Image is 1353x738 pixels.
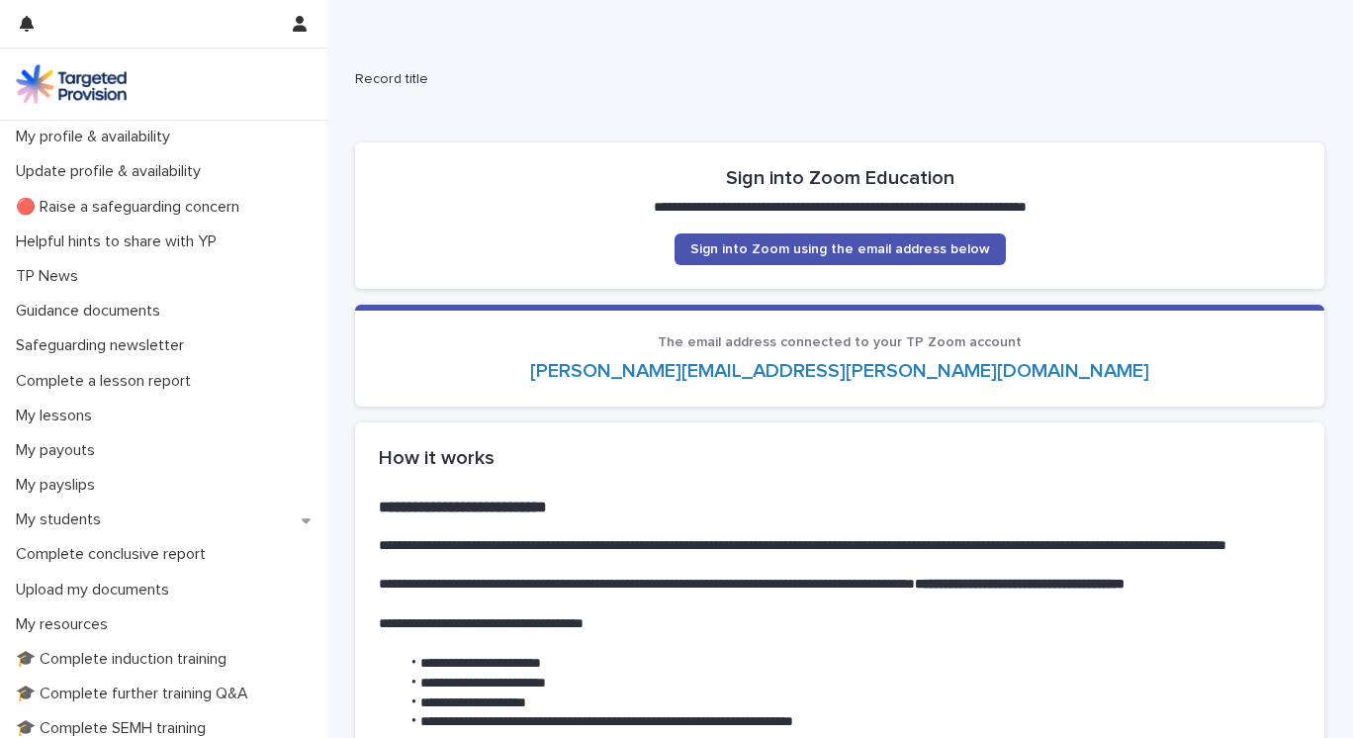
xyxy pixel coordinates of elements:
p: Complete conclusive report [8,545,222,564]
span: Sign into Zoom using the email address below [690,242,990,256]
p: My profile & availability [8,128,186,146]
a: [PERSON_NAME][EMAIL_ADDRESS][PERSON_NAME][DOMAIN_NAME] [530,361,1149,381]
p: My lessons [8,407,108,425]
p: Complete a lesson report [8,372,207,391]
p: Guidance documents [8,302,176,321]
p: Helpful hints to share with YP [8,232,232,251]
p: 🎓 Complete induction training [8,650,242,669]
p: My payslips [8,476,111,495]
span: The email address connected to your TP Zoom account [658,335,1022,349]
img: M5nRWzHhSzIhMunXDL62 [16,64,127,104]
h2: Record title [355,71,1316,88]
p: TP News [8,267,94,286]
a: Sign into Zoom using the email address below [675,233,1006,265]
p: Safeguarding newsletter [8,336,200,355]
p: 🎓 Complete SEMH training [8,719,222,738]
p: My resources [8,615,124,634]
p: My payouts [8,441,111,460]
h2: How it works [379,446,1301,470]
p: 🎓 Complete further training Q&A [8,685,264,703]
p: 🔴 Raise a safeguarding concern [8,198,255,217]
p: Update profile & availability [8,162,217,181]
p: Upload my documents [8,581,185,600]
p: My students [8,510,117,529]
h2: Sign into Zoom Education [726,166,954,190]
